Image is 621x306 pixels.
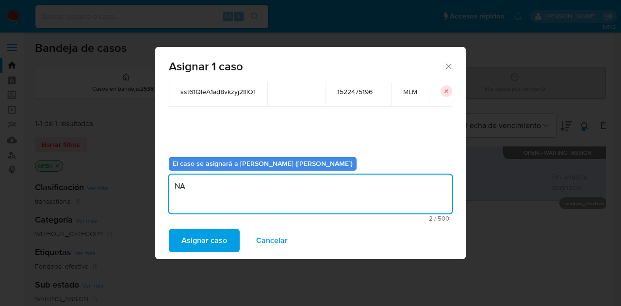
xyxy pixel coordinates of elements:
button: icon-button [441,85,452,97]
button: Cerrar ventana [444,62,453,70]
span: 1522475196 [337,87,380,96]
b: El caso se asignará a [PERSON_NAME] ([PERSON_NAME]) [173,159,353,168]
div: assign-modal [155,47,466,259]
span: Asignar 1 caso [169,61,444,72]
span: Máximo 500 caracteres [172,215,449,222]
span: MLM [403,87,417,96]
span: Asignar caso [181,230,227,251]
span: Cancelar [256,230,288,251]
button: Cancelar [244,229,300,252]
button: Asignar caso [169,229,240,252]
textarea: NA [169,175,452,213]
span: sst61QleA1ad8vkzyj2fllQf [180,87,256,96]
